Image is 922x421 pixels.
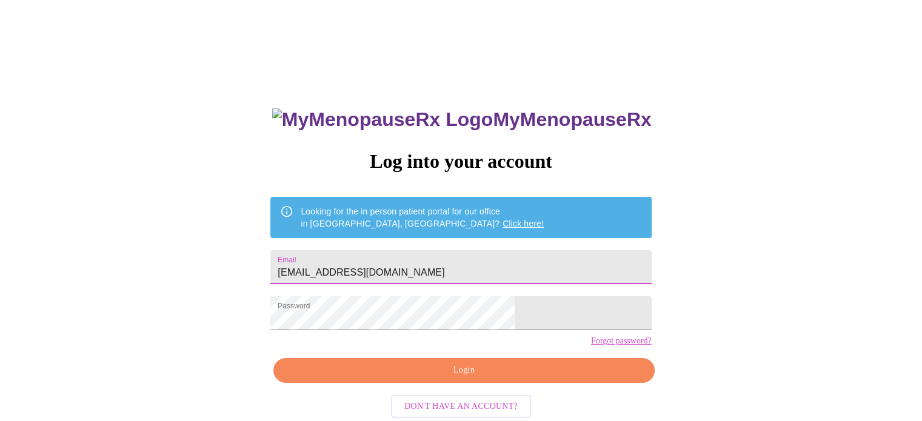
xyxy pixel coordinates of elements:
[272,108,652,131] h3: MyMenopauseRx
[591,336,652,346] a: Forgot password?
[287,363,640,378] span: Login
[391,395,531,419] button: Don't have an account?
[404,399,518,414] span: Don't have an account?
[503,219,544,228] a: Click here!
[388,400,534,410] a: Don't have an account?
[272,108,493,131] img: MyMenopauseRx Logo
[270,150,651,173] h3: Log into your account
[301,201,544,234] div: Looking for the in person patient portal for our office in [GEOGRAPHIC_DATA], [GEOGRAPHIC_DATA]?
[273,358,654,383] button: Login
